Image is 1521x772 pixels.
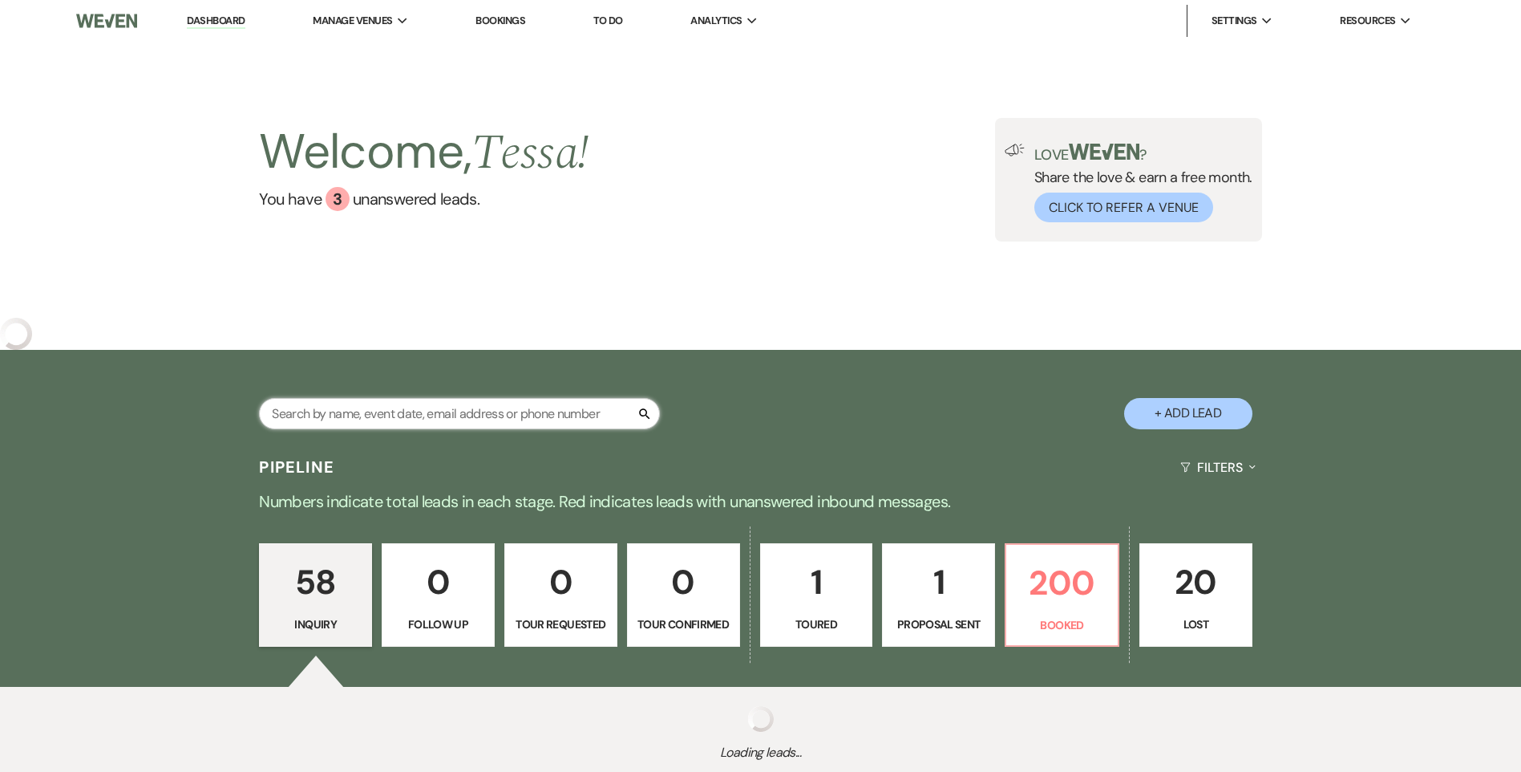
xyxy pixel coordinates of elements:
[637,555,730,609] p: 0
[76,4,137,38] img: Weven Logo
[882,543,995,648] a: 1Proposal Sent
[637,616,730,633] p: Tour Confirmed
[1150,616,1242,633] p: Lost
[1069,144,1140,160] img: weven-logo-green.svg
[259,118,589,187] h2: Welcome,
[1212,13,1257,29] span: Settings
[471,116,589,190] span: Tessa !
[771,616,863,633] p: Toured
[1005,144,1025,156] img: loud-speaker-illustration.svg
[1005,543,1119,648] a: 200Booked
[313,13,392,29] span: Manage Venues
[259,543,372,648] a: 58Inquiry
[382,543,495,648] a: 0Follow Up
[1139,543,1252,648] a: 20Lost
[269,616,362,633] p: Inquiry
[392,616,484,633] p: Follow Up
[1016,616,1108,634] p: Booked
[748,706,774,732] img: loading spinner
[259,398,660,429] input: Search by name, event date, email address or phone number
[892,555,985,609] p: 1
[259,187,589,211] a: You have 3 unanswered leads.
[1124,398,1252,429] button: + Add Lead
[76,743,1445,762] span: Loading leads...
[1034,193,1213,222] button: Click to Refer a Venue
[326,187,350,211] div: 3
[593,14,623,27] a: To Do
[392,555,484,609] p: 0
[771,555,863,609] p: 1
[1034,144,1252,162] p: Love ?
[269,555,362,609] p: 58
[504,543,617,648] a: 0Tour Requested
[760,543,873,648] a: 1Toured
[1150,555,1242,609] p: 20
[627,543,740,648] a: 0Tour Confirmed
[1016,556,1108,610] p: 200
[515,616,607,633] p: Tour Requested
[515,555,607,609] p: 0
[187,14,245,29] a: Dashboard
[1174,446,1261,489] button: Filters
[184,489,1338,514] p: Numbers indicate total leads in each stage. Red indicates leads with unanswered inbound messages.
[259,456,334,478] h3: Pipeline
[892,616,985,633] p: Proposal Sent
[690,13,742,29] span: Analytics
[1025,144,1252,222] div: Share the love & earn a free month.
[475,14,525,27] a: Bookings
[1340,13,1395,29] span: Resources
